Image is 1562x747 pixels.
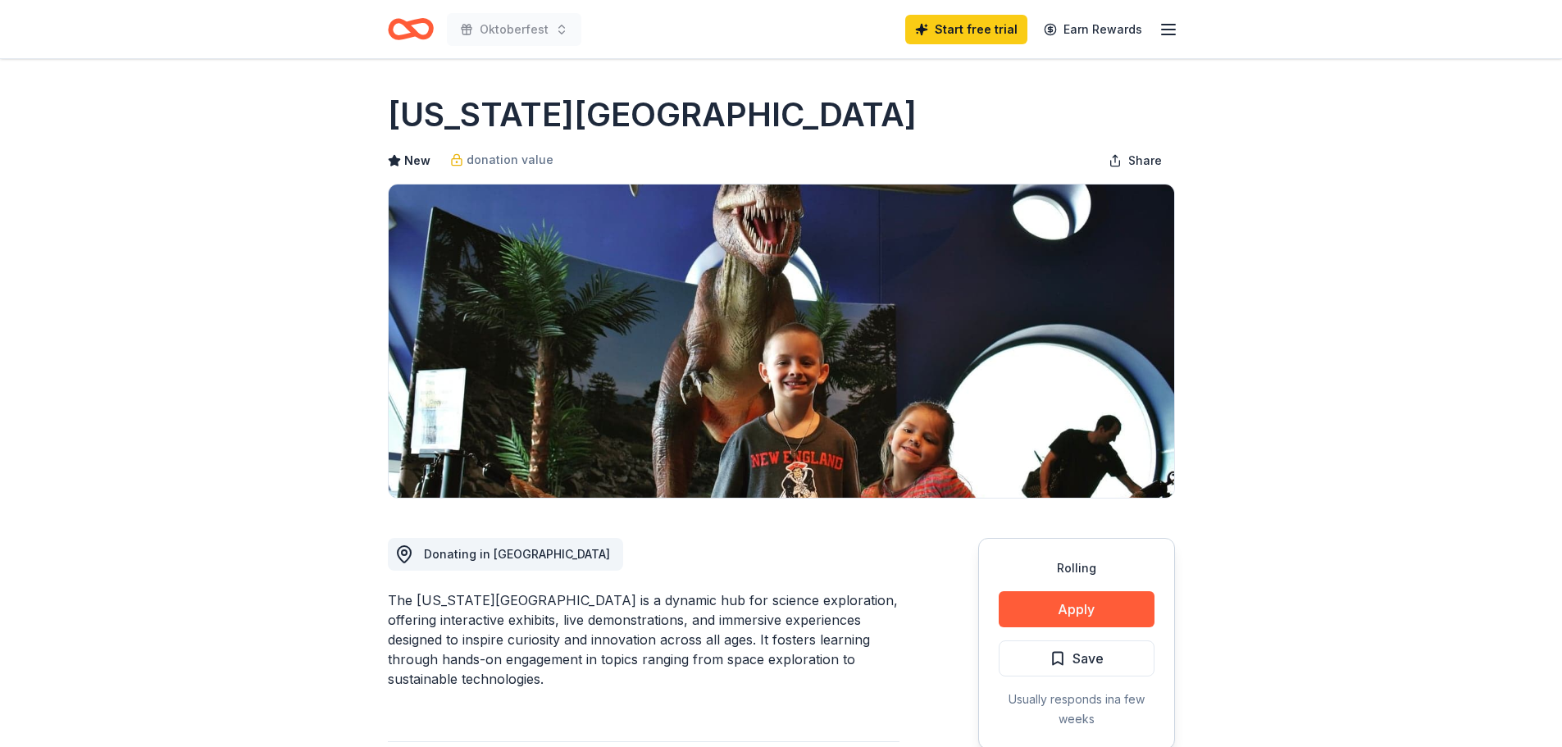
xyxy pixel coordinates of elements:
span: Share [1128,151,1162,171]
div: Rolling [999,558,1154,578]
a: donation value [450,150,553,170]
button: Oktoberfest [447,13,581,46]
a: Earn Rewards [1034,15,1152,44]
h1: [US_STATE][GEOGRAPHIC_DATA] [388,92,917,138]
a: Home [388,10,434,48]
span: Oktoberfest [480,20,549,39]
button: Apply [999,591,1154,627]
img: Image for Connecticut Science Center [389,184,1174,498]
a: Start free trial [905,15,1027,44]
span: donation value [467,150,553,170]
div: The [US_STATE][GEOGRAPHIC_DATA] is a dynamic hub for science exploration, offering interactive ex... [388,590,899,689]
button: Save [999,640,1154,676]
div: Usually responds in a few weeks [999,690,1154,729]
button: Share [1095,144,1175,177]
span: Donating in [GEOGRAPHIC_DATA] [424,547,610,561]
span: Save [1072,648,1104,669]
span: New [404,151,430,171]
